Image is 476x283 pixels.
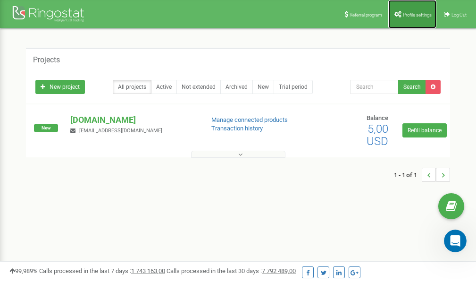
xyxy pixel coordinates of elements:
[350,12,382,17] span: Referral program
[444,230,467,252] iframe: Intercom live chat
[402,123,447,137] a: Refill balance
[262,267,296,274] u: 7 792 489,00
[131,267,165,274] u: 1 743 163,00
[9,267,38,274] span: 99,989%
[211,125,263,132] a: Transaction history
[274,80,313,94] a: Trial period
[34,124,58,132] span: New
[220,80,253,94] a: Archived
[79,128,162,134] span: [EMAIL_ADDRESS][DOMAIN_NAME]
[252,80,274,94] a: New
[367,122,388,148] span: 5,00 USD
[70,114,196,126] p: [DOMAIN_NAME]
[211,116,288,123] a: Manage connected products
[367,114,388,121] span: Balance
[35,80,85,94] a: New project
[167,267,296,274] span: Calls processed in the last 30 days :
[39,267,165,274] span: Calls processed in the last 7 days :
[176,80,221,94] a: Not extended
[151,80,177,94] a: Active
[350,80,399,94] input: Search
[403,12,432,17] span: Profile settings
[394,168,422,182] span: 1 - 1 of 1
[398,80,426,94] button: Search
[394,158,450,191] nav: ...
[451,12,467,17] span: Log Out
[33,56,60,64] h5: Projects
[113,80,151,94] a: All projects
